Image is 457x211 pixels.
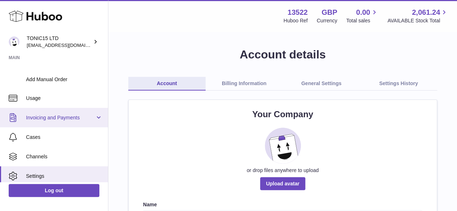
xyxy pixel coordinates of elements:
div: Huboo Ref [284,17,308,24]
span: Usage [26,95,103,102]
a: General Settings [283,77,360,91]
span: Cases [26,134,103,141]
span: Add Manual Order [26,76,103,83]
a: 2,061.24 AVAILABLE Stock Total [387,8,448,24]
a: Billing Information [206,77,283,91]
span: 2,061.24 [412,8,440,17]
strong: GBP [322,8,337,17]
span: Invoicing and Payments [26,114,95,121]
span: Settings [26,173,103,180]
label: Name [143,201,422,208]
a: Log out [9,184,99,197]
div: or drop files anywhere to upload [143,167,422,174]
h1: Account details [120,47,445,62]
h2: Your Company [143,109,422,120]
img: internalAdmin-13522@internal.huboo.com [9,36,20,47]
span: Channels [26,153,103,160]
div: Currency [317,17,337,24]
a: Account [128,77,206,91]
a: 0.00 Total sales [346,8,378,24]
strong: 13522 [288,8,308,17]
span: 0.00 [356,8,370,17]
span: [EMAIL_ADDRESS][DOMAIN_NAME] [27,42,106,48]
div: TONIC15 LTD [27,35,92,49]
span: Upload avatar [260,177,305,190]
span: Total sales [346,17,378,24]
span: AVAILABLE Stock Total [387,17,448,24]
img: placeholder_image.svg [265,128,301,164]
a: Settings History [360,77,437,91]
